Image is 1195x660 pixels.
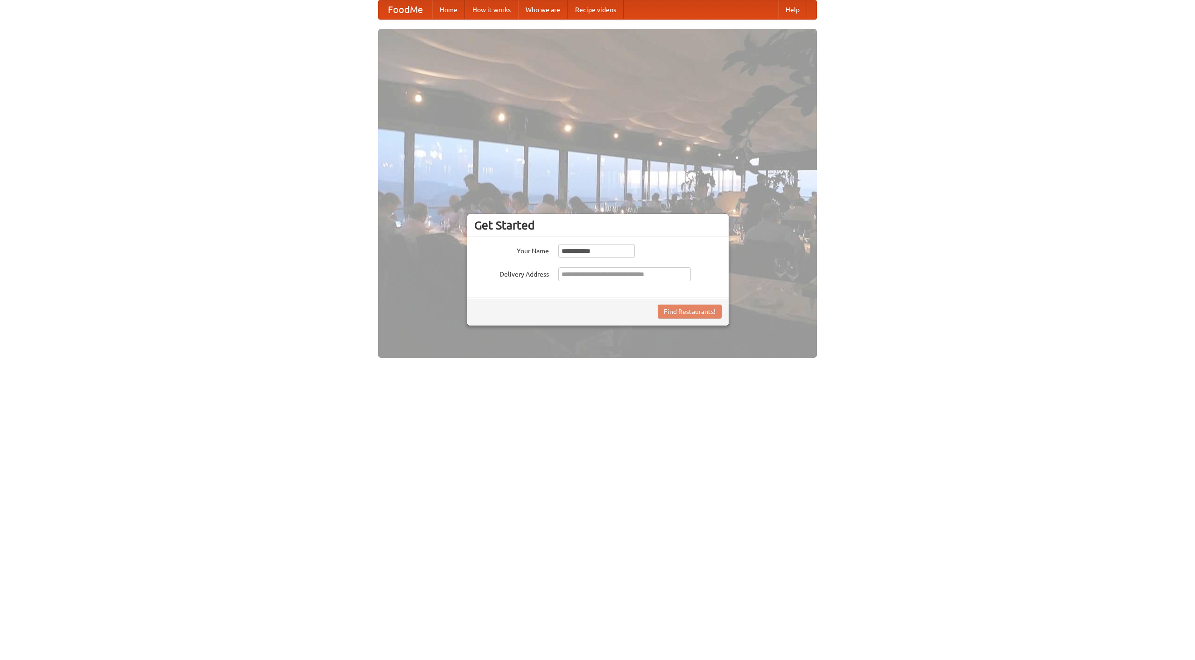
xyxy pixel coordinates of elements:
a: Recipe videos [568,0,624,19]
button: Find Restaurants! [658,305,722,319]
label: Delivery Address [474,267,549,279]
a: Home [432,0,465,19]
a: Who we are [518,0,568,19]
a: How it works [465,0,518,19]
a: FoodMe [379,0,432,19]
h3: Get Started [474,218,722,232]
a: Help [778,0,807,19]
label: Your Name [474,244,549,256]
